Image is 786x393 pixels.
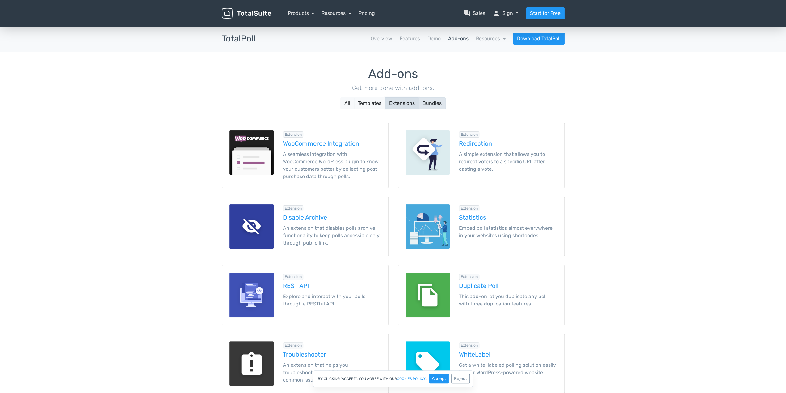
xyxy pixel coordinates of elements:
p: This add-on let you duplicate any poll with three duplication features. [459,293,557,308]
span: person [493,10,500,17]
img: Troubleshooter for TotalPoll [229,341,274,386]
a: Resources [322,10,351,16]
h5: WhiteLabel extension for TotalPoll [459,351,557,358]
div: Extension [459,274,480,280]
a: Resources [476,36,506,41]
div: By clicking "Accept", you agree with our . [313,370,473,387]
img: Duplicate Poll for TotalPoll [406,273,450,317]
a: personSign in [493,10,519,17]
h3: TotalPoll [222,34,256,44]
p: A simple extension that allows you to redirect voters to a specific URL after casting a vote. [459,151,557,173]
a: cookies policy [397,377,426,381]
p: Get more done with add-ons. [222,83,565,92]
span: question_answer [463,10,470,17]
a: Redirection for TotalPoll Extension Redirection A simple extension that allows you to redirect vo... [398,123,565,188]
button: Bundles [418,97,446,109]
p: Explore and interact with your polls through a RESTful API. [283,293,381,308]
img: TotalSuite for WordPress [222,8,271,19]
p: Get a white-labeled polling solution easily in your WordPress-powered website. [459,361,557,376]
a: question_answerSales [463,10,485,17]
h5: Disable Archive extension for TotalPoll [283,214,381,221]
h5: Statistics extension for TotalPoll [459,214,557,221]
img: Statistics for TotalPoll [406,204,450,249]
a: Start for Free [526,7,565,19]
div: Extension [283,274,304,280]
button: Extensions [385,97,419,109]
img: WooCommerce Integration for TotalPoll [229,130,274,175]
h5: Troubleshooter extension for TotalPoll [283,351,381,358]
p: Embed poll statistics almost everywhere in your websites using shortcodes. [459,224,557,239]
a: Duplicate Poll for TotalPoll Extension Duplicate Poll This add-on let you duplicate any poll with... [398,265,565,325]
img: Disable Archive for TotalPoll [229,204,274,249]
a: Pricing [359,10,375,17]
p: A seamless integration with WooCommerce WordPress plugin to know your customers better by collect... [283,151,381,180]
a: Products [288,10,314,16]
div: Extension [283,342,304,348]
div: Extension [283,205,304,211]
img: Redirection for TotalPoll [406,130,450,175]
img: WhiteLabel for TotalPoll [406,341,450,386]
a: Demo [427,35,441,42]
h5: Duplicate Poll extension for TotalPoll [459,282,557,289]
a: Features [400,35,420,42]
div: Extension [459,205,480,211]
button: All [340,97,354,109]
a: Add-ons [448,35,469,42]
p: An extension that helps you troubleshooting and fixing TotalPoll common issues. [283,361,381,384]
a: Download TotalPoll [513,33,565,45]
img: REST API for TotalPoll [229,273,274,317]
div: Extension [459,131,480,138]
h5: Redirection extension for TotalPoll [459,140,557,147]
h5: REST API extension for TotalPoll [283,282,381,289]
h5: WooCommerce Integration extension for TotalPoll [283,140,381,147]
button: Accept [429,374,449,383]
div: Extension [459,342,480,348]
a: WooCommerce Integration for TotalPoll Extension WooCommerce Integration A seamless integration wi... [222,123,389,188]
h1: Add-ons [222,67,565,81]
button: Templates [354,97,385,109]
p: An extension that disables polls archive functionality to keep polls accessible only through publ... [283,224,381,247]
div: Extension [283,131,304,138]
a: Statistics for TotalPoll Extension Statistics Embed poll statistics almost everywhere in your web... [398,197,565,256]
a: Disable Archive for TotalPoll Extension Disable Archive An extension that disables polls archive ... [222,197,389,256]
a: Overview [371,35,392,42]
a: REST API for TotalPoll Extension REST API Explore and interact with your polls through a RESTful ... [222,265,389,325]
button: Reject [451,374,470,383]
